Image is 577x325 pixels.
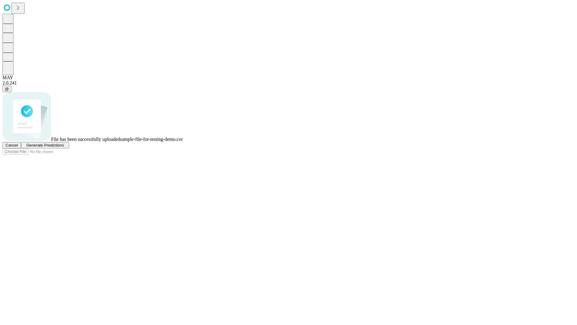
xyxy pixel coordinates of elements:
div: MAY [2,75,575,80]
div: 2.0.241 [2,80,575,86]
span: Cancel [5,143,18,147]
button: Cancel [2,142,21,148]
span: @ [5,87,9,91]
span: sample-file-for-testing-demo.csv [120,137,183,142]
span: Generate Predictions [26,143,64,147]
button: Generate Predictions [21,142,69,148]
span: File has been successfully uploaded [51,137,120,142]
button: @ [2,86,11,92]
